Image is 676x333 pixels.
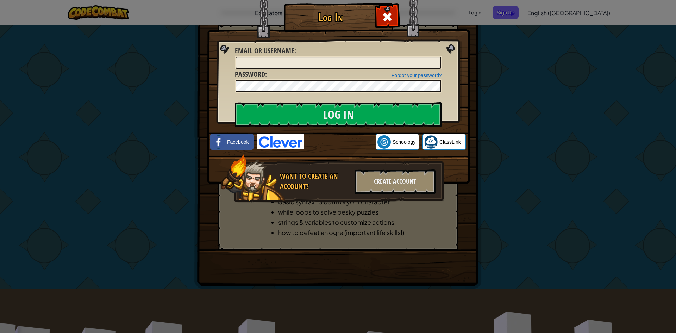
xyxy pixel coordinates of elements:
[355,169,436,194] div: Create Account
[392,73,442,78] a: Forgot your password?
[377,135,391,149] img: schoology.png
[235,69,265,79] span: Password
[235,46,294,55] span: Email or Username
[227,138,249,146] span: Facebook
[212,135,225,149] img: facebook_small.png
[286,11,375,23] h1: Log In
[257,134,304,149] img: clever-logo-blue.png
[235,102,442,127] input: Log In
[235,46,296,56] label: :
[393,138,415,146] span: Schoology
[280,171,350,191] div: Want to create an account?
[235,69,267,80] label: :
[304,134,376,150] iframe: Sign in with Google Button
[424,135,438,149] img: classlink-logo-small.png
[439,138,461,146] span: ClassLink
